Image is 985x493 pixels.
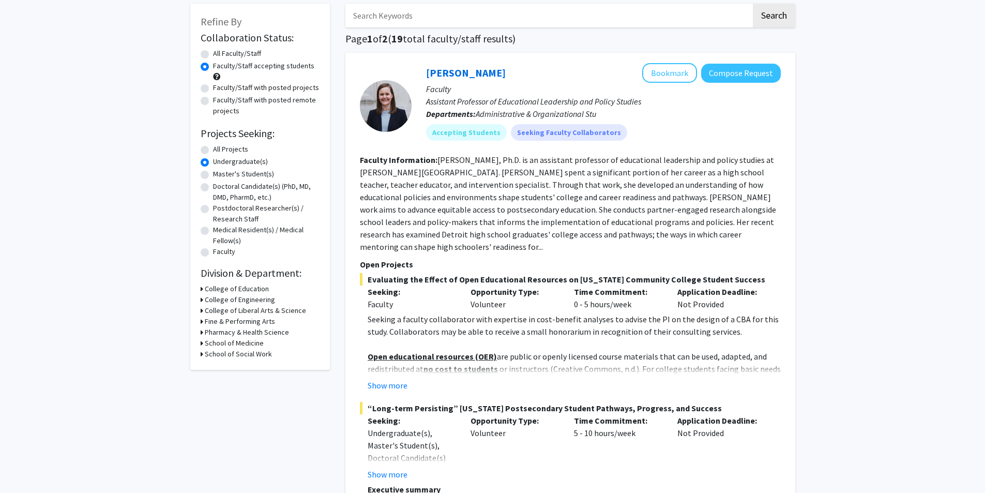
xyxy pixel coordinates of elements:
[360,155,776,252] fg-read-more: [PERSON_NAME], Ph.D. is an assistant professor of educational leadership and policy studies at [P...
[213,169,274,180] label: Master's Student(s)
[426,66,506,79] a: [PERSON_NAME]
[426,124,507,141] mat-chip: Accepting Students
[213,225,320,246] label: Medical Resident(s) / Medical Fellow(s)
[213,48,261,59] label: All Faculty/Staff
[205,349,272,360] h3: School of Social Work
[368,351,497,362] u: Open educational resources (OER)
[642,63,697,83] button: Add Stacey Brockman to Bookmarks
[368,427,456,489] div: Undergraduate(s), Master's Student(s), Doctoral Candidate(s) (PhD, MD, DMD, PharmD, etc.)
[423,364,498,374] u: no cost to students
[213,82,319,93] label: Faculty/Staff with posted projects
[213,181,320,203] label: Doctoral Candidate(s) (PhD, MD, DMD, PharmD, etc.)
[345,4,751,27] input: Search Keywords
[753,4,795,27] button: Search
[201,32,320,44] h2: Collaboration Status:
[205,283,269,294] h3: College of Education
[205,327,289,338] h3: Pharmacy & Health Science
[368,286,456,298] p: Seeking:
[426,95,781,108] p: Assistant Professor of Educational Leadership and Policy Studies
[476,109,596,119] span: Administrative & Organizational Stu
[345,33,795,45] h1: Page of ( total faculty/staff results)
[368,414,456,427] p: Seeking:
[205,294,275,305] h3: College of Engineering
[382,32,388,45] span: 2
[670,414,773,481] div: Not Provided
[213,156,268,167] label: Undergraduate(s)
[426,109,476,119] b: Departments:
[213,246,235,257] label: Faculty
[213,95,320,116] label: Faculty/Staff with posted remote projects
[213,61,314,71] label: Faculty/Staff accepting students
[360,273,781,286] span: Evaluating the Effect of Open Educational Resources on [US_STATE] Community College Student Success
[205,305,306,316] h3: College of Liberal Arts & Science
[213,144,248,155] label: All Projects
[360,402,781,414] span: “Long-term Persisting” [US_STATE] Postsecondary Student Pathways, Progress, and Success
[368,468,407,481] button: Show more
[574,286,662,298] p: Time Commitment:
[368,313,781,338] p: Seeking a faculty collaborator with expertise in cost-benefit analyses to advise the PI on the de...
[670,286,773,310] div: Not Provided
[471,414,558,427] p: Opportunity Type:
[201,267,320,279] h2: Division & Department:
[471,286,558,298] p: Opportunity Type:
[566,414,670,481] div: 5 - 10 hours/week
[677,414,765,427] p: Application Deadline:
[566,286,670,310] div: 0 - 5 hours/week
[391,32,403,45] span: 19
[201,15,241,28] span: Refine By
[701,64,781,83] button: Compose Request to Stacey Brockman
[205,338,264,349] h3: School of Medicine
[213,203,320,225] label: Postdoctoral Researcher(s) / Research Staff
[360,155,437,165] b: Faculty Information:
[574,414,662,427] p: Time Commitment:
[463,414,566,481] div: Volunteer
[205,316,275,327] h3: Fine & Performing Arts
[368,298,456,310] div: Faculty
[511,124,627,141] mat-chip: Seeking Faculty Collaborators
[8,446,44,485] iframe: Chat
[201,127,320,140] h2: Projects Seeking:
[360,258,781,271] p: Open Projects
[368,379,407,392] button: Show more
[677,286,765,298] p: Application Deadline:
[367,32,373,45] span: 1
[426,83,781,95] p: Faculty
[463,286,566,310] div: Volunteer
